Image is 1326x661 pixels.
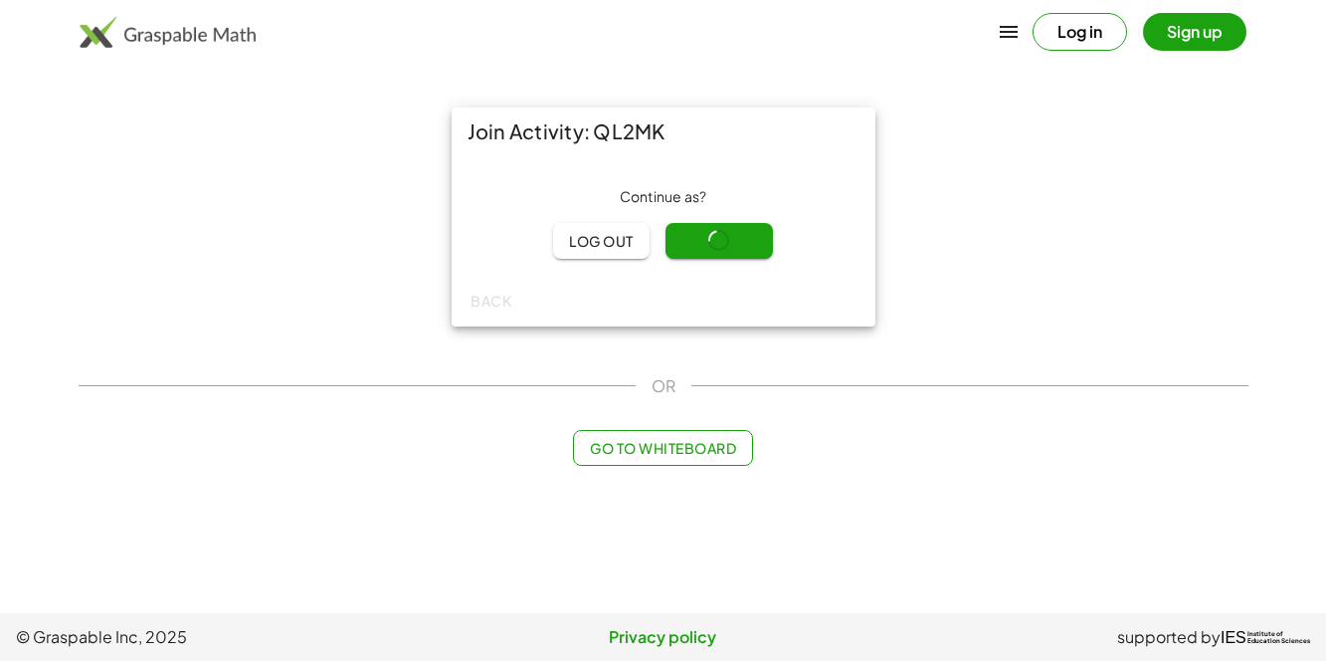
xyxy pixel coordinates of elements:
button: Log out [553,223,650,259]
button: Log in [1033,13,1127,51]
span: Institute of Education Sciences [1247,631,1310,645]
a: Privacy policy [448,625,879,649]
span: OR [652,374,675,398]
a: IESInstitute ofEducation Sciences [1221,625,1310,649]
div: Join Activity: QL2MK [452,108,875,155]
span: Log out [569,232,634,250]
span: supported by [1117,625,1221,649]
div: Continue as ? [468,187,859,207]
span: IES [1221,628,1246,647]
span: Go to Whiteboard [590,439,736,457]
button: Go to Whiteboard [573,430,753,466]
span: © Graspable Inc, 2025 [16,625,448,649]
button: Sign up [1143,13,1246,51]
